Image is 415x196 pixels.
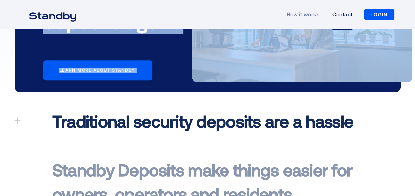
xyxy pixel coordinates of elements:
a: home [21,8,85,21]
span: Traditional security deposits are a hassle [52,111,353,131]
div: Learn more about standby [59,68,135,73]
a: LOGIN [364,9,394,20]
a: Learn more about standby [43,60,152,80]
